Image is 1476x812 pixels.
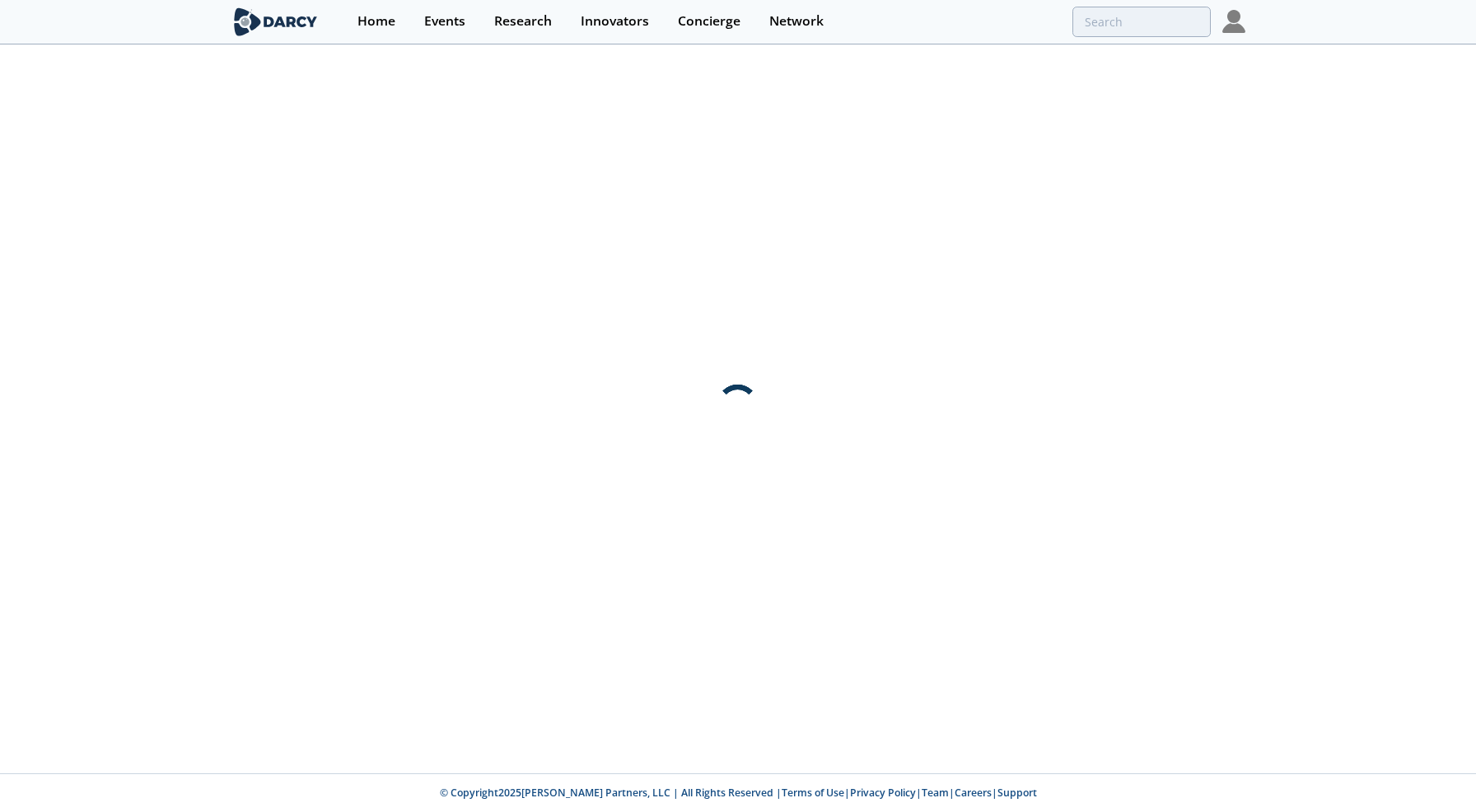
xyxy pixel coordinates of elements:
div: Concierge [678,15,740,28]
div: Events [424,15,465,28]
div: Network [769,15,824,28]
div: Research [494,15,552,28]
a: Terms of Use [782,786,844,800]
input: Advanced Search [1072,7,1211,37]
div: Home [357,15,395,28]
a: Support [997,786,1037,800]
div: Innovators [581,15,649,28]
a: Team [922,786,949,800]
img: logo-wide.svg [231,7,320,36]
p: © Copyright 2025 [PERSON_NAME] Partners, LLC | All Rights Reserved | | | | | [128,786,1348,800]
img: Profile [1222,10,1245,33]
a: Careers [955,786,992,800]
a: Privacy Policy [850,786,916,800]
